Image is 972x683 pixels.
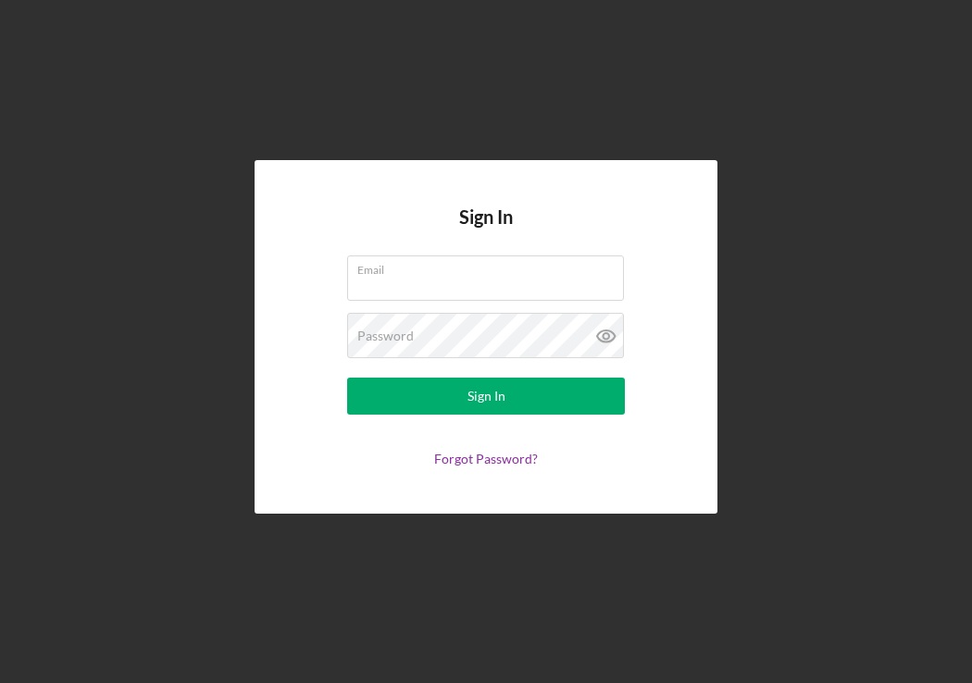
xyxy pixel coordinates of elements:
button: Sign In [347,378,625,415]
div: Sign In [467,378,505,415]
label: Email [357,256,624,277]
h4: Sign In [459,206,513,255]
a: Forgot Password? [434,451,538,466]
label: Password [357,329,414,343]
